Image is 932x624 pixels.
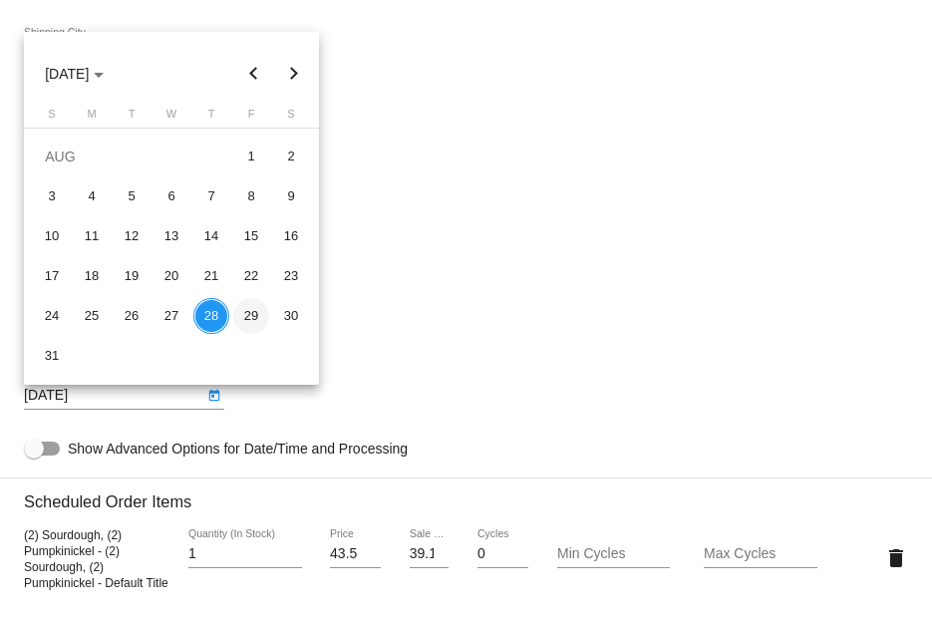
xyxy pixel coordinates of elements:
[72,176,112,216] td: August 4, 2025
[34,178,70,214] div: 3
[32,336,72,376] td: August 31, 2025
[271,296,311,336] td: August 30, 2025
[273,139,309,174] div: 2
[231,216,271,256] td: August 15, 2025
[271,108,311,128] th: Saturday
[114,178,150,214] div: 5
[32,216,72,256] td: August 10, 2025
[112,176,152,216] td: August 5, 2025
[234,54,274,94] button: Previous month
[191,216,231,256] td: August 14, 2025
[34,298,70,334] div: 24
[112,296,152,336] td: August 26, 2025
[193,258,229,294] div: 21
[231,256,271,296] td: August 22, 2025
[231,108,271,128] th: Friday
[191,256,231,296] td: August 21, 2025
[271,256,311,296] td: August 23, 2025
[112,108,152,128] th: Tuesday
[32,176,72,216] td: August 3, 2025
[273,298,309,334] div: 30
[231,176,271,216] td: August 8, 2025
[72,256,112,296] td: August 18, 2025
[114,258,150,294] div: 19
[152,176,191,216] td: August 6, 2025
[273,258,309,294] div: 23
[154,178,189,214] div: 6
[233,258,269,294] div: 22
[231,137,271,176] td: August 1, 2025
[72,108,112,128] th: Monday
[191,176,231,216] td: August 7, 2025
[29,54,120,94] button: Choose month and year
[154,218,189,254] div: 13
[32,137,231,176] td: AUG
[114,298,150,334] div: 26
[273,218,309,254] div: 16
[152,296,191,336] td: August 27, 2025
[45,66,104,82] span: [DATE]
[271,137,311,176] td: August 2, 2025
[32,296,72,336] td: August 24, 2025
[74,218,110,254] div: 11
[233,218,269,254] div: 15
[32,108,72,128] th: Sunday
[34,218,70,254] div: 10
[34,338,70,374] div: 31
[112,256,152,296] td: August 19, 2025
[193,298,229,334] div: 28
[271,176,311,216] td: August 9, 2025
[154,258,189,294] div: 20
[74,178,110,214] div: 4
[32,256,72,296] td: August 17, 2025
[233,139,269,174] div: 1
[74,298,110,334] div: 25
[274,54,314,94] button: Next month
[152,256,191,296] td: August 20, 2025
[152,216,191,256] td: August 13, 2025
[233,298,269,334] div: 29
[273,178,309,214] div: 9
[152,108,191,128] th: Wednesday
[191,108,231,128] th: Thursday
[114,218,150,254] div: 12
[271,216,311,256] td: August 16, 2025
[154,298,189,334] div: 27
[191,296,231,336] td: August 28, 2025
[193,178,229,214] div: 7
[34,258,70,294] div: 17
[233,178,269,214] div: 8
[74,258,110,294] div: 18
[72,216,112,256] td: August 11, 2025
[72,296,112,336] td: August 25, 2025
[193,218,229,254] div: 14
[112,216,152,256] td: August 12, 2025
[231,296,271,336] td: August 29, 2025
